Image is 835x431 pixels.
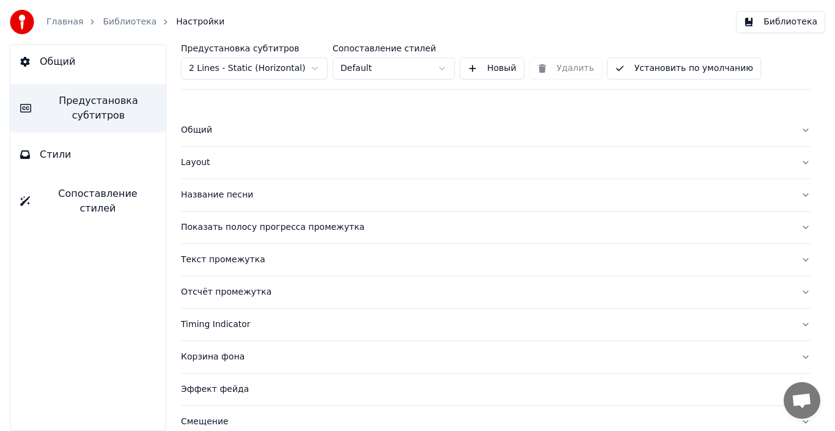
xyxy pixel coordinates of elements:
button: Корзина фона [181,341,811,373]
div: Показать полосу прогресса промежутка [181,221,791,234]
span: Общий [40,54,75,69]
div: Смещение [181,416,791,428]
button: Текст промежутка [181,244,811,276]
img: youka [10,10,34,34]
button: Отсчёт промежутка [181,276,811,308]
button: Библиотека [736,11,825,33]
button: Эффект фейда [181,374,811,405]
div: Layout [181,157,791,169]
button: Предустановка субтитров [10,84,166,133]
span: Сопоставление стилей [40,186,156,216]
div: Текст промежутка [181,254,791,266]
div: Отсчёт промежутка [181,286,791,298]
button: Сопоставление стилей [10,177,166,226]
div: Общий [181,124,791,136]
div: Эффект фейда [181,383,791,396]
button: Установить по умолчанию [607,57,761,79]
div: Корзина фона [181,351,791,363]
label: Предустановка субтитров [181,44,328,53]
button: Новый [460,57,524,79]
div: Название песни [181,189,791,201]
button: Показать полосу прогресса промежутка [181,212,811,243]
nav: breadcrumb [46,16,224,28]
a: Главная [46,16,83,28]
span: Стили [40,147,72,162]
button: Название песни [181,179,811,211]
button: Общий [10,45,166,79]
label: Сопоставление стилей [333,44,455,53]
div: Timing Indicator [181,319,791,331]
a: Библиотека [103,16,156,28]
span: Настройки [176,16,224,28]
button: Layout [181,147,811,179]
button: Стили [10,138,166,172]
button: Общий [181,114,811,146]
span: Предустановка субтитров [41,94,156,123]
button: Timing Indicator [181,309,811,341]
div: Открытый чат [784,382,820,419]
